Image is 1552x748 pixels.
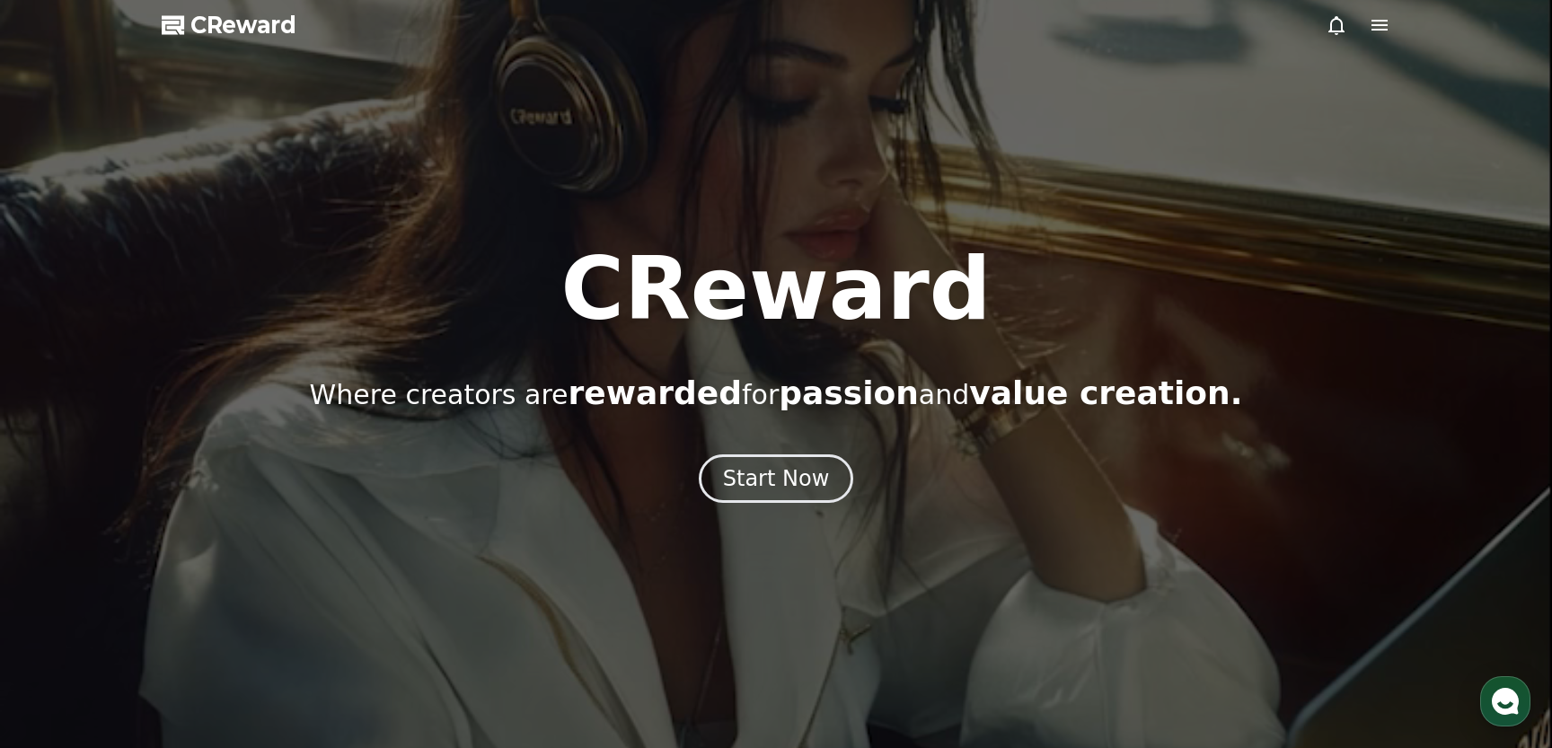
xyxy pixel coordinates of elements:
[46,596,77,611] span: Home
[699,472,854,489] a: Start Now
[969,374,1242,411] span: value creation.
[232,569,345,614] a: Settings
[5,569,119,614] a: Home
[119,569,232,614] a: Messages
[162,11,296,40] a: CReward
[190,11,296,40] span: CReward
[266,596,310,611] span: Settings
[310,375,1243,411] p: Where creators are for and
[779,374,919,411] span: passion
[149,597,202,612] span: Messages
[723,464,830,493] div: Start Now
[569,374,742,411] span: rewarded
[560,246,991,332] h1: CReward
[699,454,854,503] button: Start Now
